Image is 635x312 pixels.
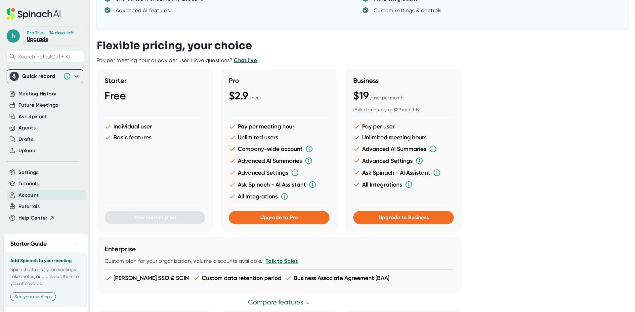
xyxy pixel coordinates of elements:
h2: Starter Guide [10,239,47,248]
button: Upgrade to Pro [229,211,329,224]
li: Business Associate Agreement (BAA) [285,275,390,282]
button: Drafts [19,136,33,143]
li: Advanced Settings [353,157,454,165]
li: All Integrations [353,181,454,189]
li: Pay per user [353,123,454,130]
li: Ask Spinach - AI Assistant [353,169,454,177]
a: Upgrade [27,36,48,42]
li: Pay per meeting hour [229,123,329,130]
span: Upgrade to Business [379,214,429,221]
a: Talk to Sales [266,258,298,264]
li: Advanced Settings [229,169,329,177]
span: $2.9 [229,89,248,102]
li: Ask Spinach - AI Assistant [229,181,329,189]
li: Basic features [105,134,205,141]
button: Upload [19,147,35,155]
li: Advanced AI Summaries [229,157,329,165]
div: Quick record [22,73,60,80]
li: Advanced AI Summaries [353,145,454,153]
button: Referrals [19,203,40,210]
span: / hour [249,95,261,100]
span: h [7,29,20,43]
button: − [73,239,82,249]
li: Company-wide account [229,145,329,153]
span: $19 [353,89,369,102]
button: Meeting History [19,90,56,98]
button: Account [19,191,39,199]
h3: Add Spinach to your meeting [10,258,82,263]
div: Custom settings & controls [374,7,442,14]
button: Tutorials [19,180,39,188]
li: [PERSON_NAME] SSO & SCIM [105,275,190,282]
span: Free [105,89,126,102]
li: Custom data retention period [193,275,281,282]
h3: Flexible pricing, your choice [97,39,252,52]
button: Settings [19,169,39,176]
button: Your current plan [105,211,205,224]
span: Search notes (Ctrl + K) [18,53,82,60]
div: Quick record [10,70,80,83]
a: Compare features [248,298,311,306]
div: Custom plan for your organization, volume discounts available. [105,258,454,264]
button: Upgrade to Business [353,211,454,224]
h3: Business [353,77,454,85]
button: Help Center [19,214,55,222]
h3: Starter [105,77,205,85]
p: Spinach attends your meetings, takes notes, and delivers them to you afterwards [10,266,82,287]
li: Unlimited users [229,134,329,141]
button: Agents [19,124,36,132]
a: Chat live [234,57,257,63]
li: Individual user [105,123,205,130]
span: Your current plan [134,214,176,221]
li: Unlimited meeting hours [353,134,454,141]
button: Ask Spinach [19,113,48,121]
div: Advanced AI features [116,7,170,14]
h3: Enterprise [105,245,454,253]
h3: Pro [229,77,329,85]
button: Future Meetings [19,101,58,109]
span: Help Center [19,214,48,222]
li: All Integrations [229,192,329,200]
div: Pro Trial - 14 days left [27,30,74,36]
span: / user per month [370,95,403,100]
span: Upgrade to Pro [260,214,298,221]
div: Pay per meeting hour or pay per user. Have questions? [97,57,257,64]
button: See your meetings [10,292,56,301]
div: (Billed annually or $29 monthly) [353,107,454,113]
